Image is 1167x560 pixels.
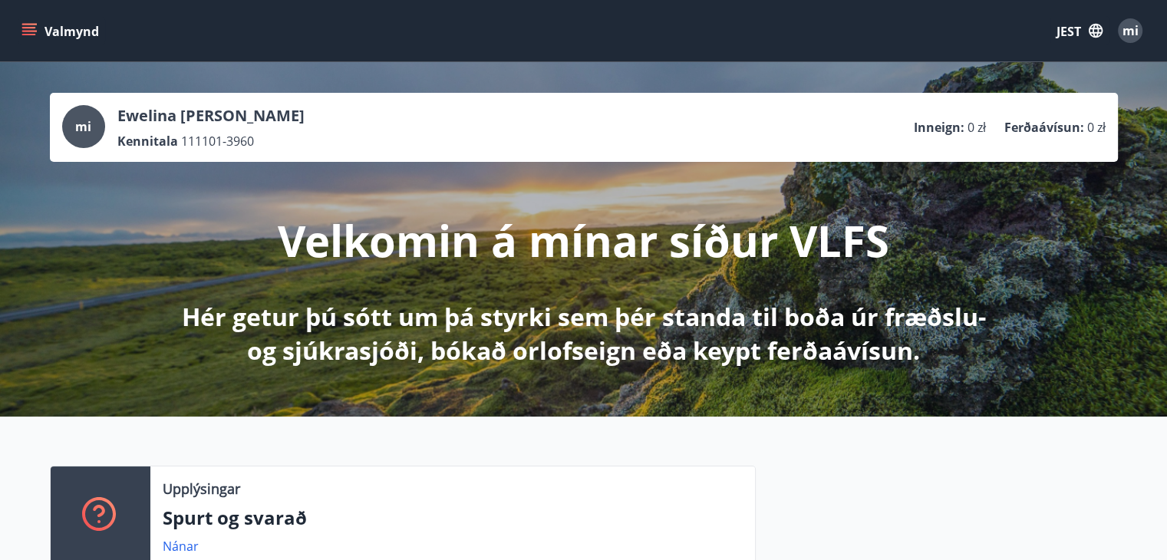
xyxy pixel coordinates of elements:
font: Valmynd [45,23,99,40]
font: Upplýsingar [163,479,240,498]
font: JEST [1057,23,1081,40]
font: 0 zł [968,119,986,136]
font: 0 zł [1087,119,1106,136]
font: : [961,119,964,136]
button: menu [18,17,105,44]
font: Inneign [914,119,961,136]
font: 111101-3960 [181,133,254,150]
font: Velkomin á mínar síður VLFS [278,211,889,269]
font: : [1080,119,1084,136]
font: Nánar [163,538,199,555]
font: mi [1122,22,1139,39]
font: mi [75,118,91,135]
font: Ewelina [PERSON_NAME] [117,105,305,126]
font: Ferðaávísun [1004,119,1080,136]
font: Kennitala [117,133,178,150]
font: Hér getur þú sótt um þá styrki sem þér standa til boða úr fræðslu- og sjúkrasjóði, bókað orlofsei... [182,300,986,367]
button: JEST [1050,16,1109,45]
button: mi [1112,12,1149,49]
font: Spurt og svarað [163,505,307,530]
